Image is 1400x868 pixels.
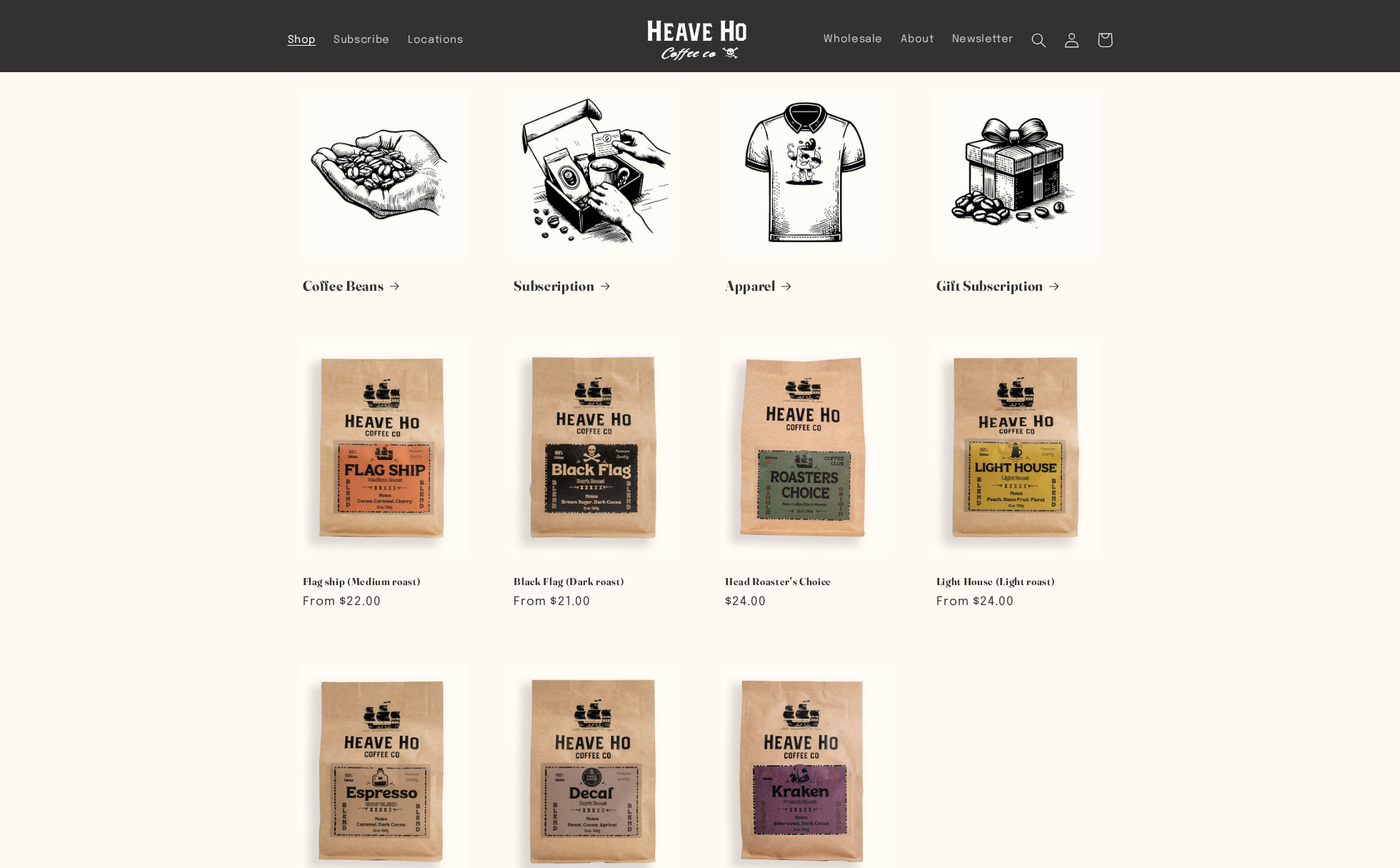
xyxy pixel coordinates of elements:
a: Newsletter [943,24,1023,55]
a: Gift Subscription [936,277,1098,295]
span: Shop [288,34,316,47]
span: Subscribe [334,34,390,47]
a: Locations [399,24,472,56]
a: Head Roaster's Choice [725,575,886,588]
a: Shop [279,24,325,56]
a: Subscription [514,277,675,295]
span: Locations [408,34,464,47]
a: Subscribe [325,24,399,56]
span: About [901,33,934,46]
a: Black Flag (Dark roast) [514,575,675,588]
a: Apparel [725,277,886,295]
a: Flag ship (Medium roast) [303,575,464,588]
span: Wholesale [824,33,883,46]
span: Newsletter [952,33,1014,46]
a: Coffee Beans [303,277,464,295]
summary: Search [1023,24,1056,56]
a: Wholesale [815,24,892,55]
a: About [892,24,943,55]
a: Light House (Light roast) [936,575,1098,588]
img: Heave Ho Coffee Co [647,20,747,61]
